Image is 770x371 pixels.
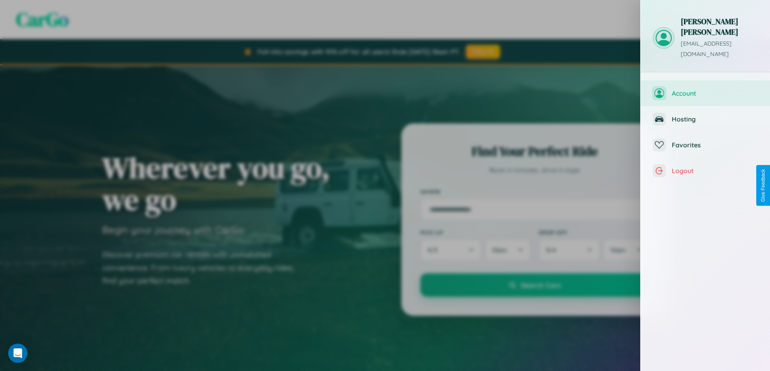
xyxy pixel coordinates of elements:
span: Logout [672,167,758,175]
button: Account [641,80,770,106]
div: Give Feedback [760,169,766,202]
button: Hosting [641,106,770,132]
span: Favorites [672,141,758,149]
span: Hosting [672,115,758,123]
p: [EMAIL_ADDRESS][DOMAIN_NAME] [681,39,758,60]
button: Logout [641,158,770,184]
span: Account [672,89,758,97]
h3: [PERSON_NAME] [PERSON_NAME] [681,16,758,37]
div: Open Intercom Messenger [8,344,27,363]
button: Favorites [641,132,770,158]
